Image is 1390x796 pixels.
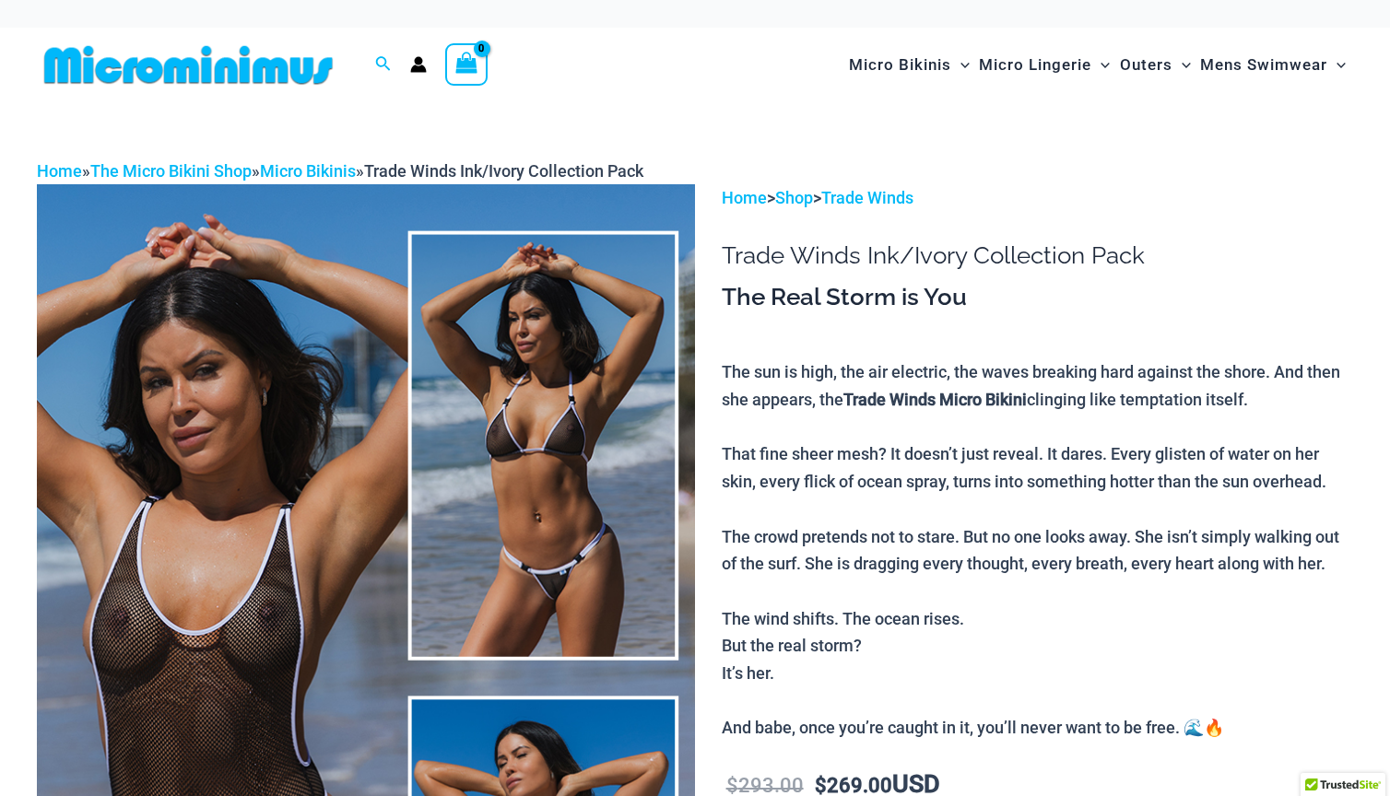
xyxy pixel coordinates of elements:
[844,37,974,93] a: Micro BikinisMenu ToggleMenu Toggle
[1172,41,1191,88] span: Menu Toggle
[1115,37,1196,93] a: OutersMenu ToggleMenu Toggle
[90,161,252,181] a: The Micro Bikini Shop
[722,282,1353,313] h3: The Real Storm is You
[445,43,488,86] a: View Shopping Cart, empty
[843,390,1027,409] b: Trade Winds Micro Bikini
[849,41,951,88] span: Micro Bikinis
[951,41,970,88] span: Menu Toggle
[1196,37,1350,93] a: Mens SwimwearMenu ToggleMenu Toggle
[37,161,82,181] a: Home
[1120,41,1172,88] span: Outers
[260,161,356,181] a: Micro Bikinis
[722,358,1353,742] p: The sun is high, the air electric, the waves breaking hard against the shore. And then she appear...
[375,53,392,76] a: Search icon link
[1327,41,1346,88] span: Menu Toggle
[775,188,813,207] a: Shop
[974,37,1114,93] a: Micro LingerieMenu ToggleMenu Toggle
[37,44,340,86] img: MM SHOP LOGO FLAT
[722,184,1353,212] p: > >
[722,241,1353,270] h1: Trade Winds Ink/Ivory Collection Pack
[722,188,767,207] a: Home
[364,161,643,181] span: Trade Winds Ink/Ivory Collection Pack
[979,41,1091,88] span: Micro Lingerie
[1091,41,1110,88] span: Menu Toggle
[410,56,427,73] a: Account icon link
[842,34,1353,96] nav: Site Navigation
[821,188,913,207] a: Trade Winds
[1200,41,1327,88] span: Mens Swimwear
[37,161,643,181] span: » » »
